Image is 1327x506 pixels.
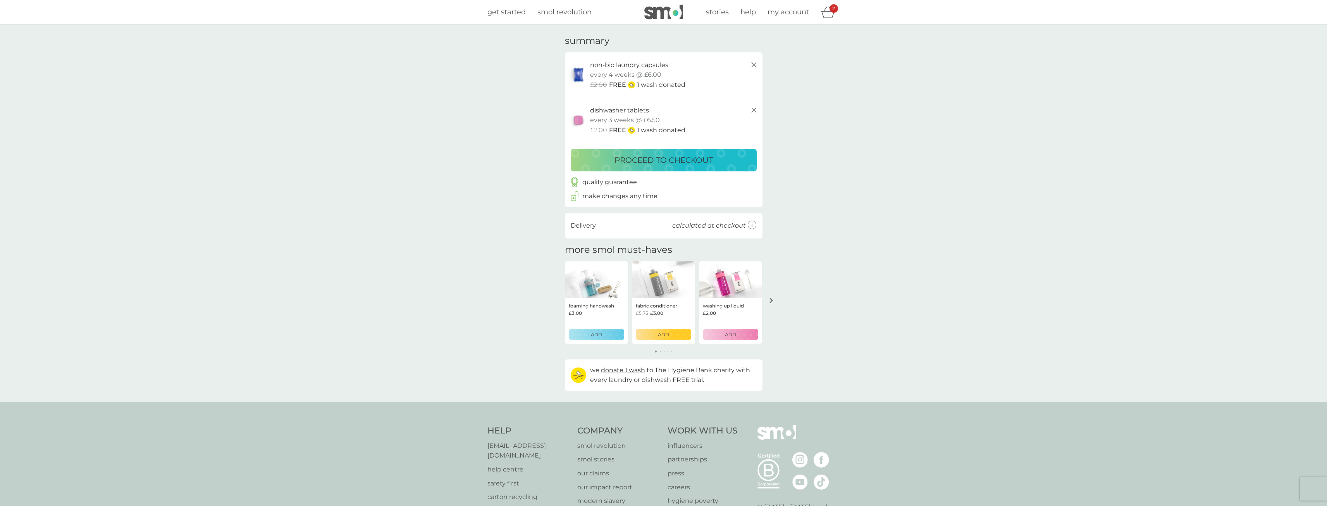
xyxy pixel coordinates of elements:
[792,474,808,490] img: visit the smol Youtube page
[591,331,602,338] p: ADD
[571,221,596,231] p: Delivery
[569,329,624,340] button: ADD
[487,8,526,16] span: get started
[487,492,570,502] a: carton recycling
[577,425,660,437] h4: Company
[703,329,758,340] button: ADD
[725,331,736,338] p: ADD
[668,441,738,451] a: influencers
[582,177,637,187] p: quality guarantee
[577,441,660,451] a: smol revolution
[577,482,660,492] a: our impact report
[565,35,609,47] h3: summary
[601,366,645,374] span: donate 1 wash
[537,8,592,16] span: smol revolution
[668,468,738,478] a: press
[590,115,660,125] p: every 3 weeks @ £6.50
[668,482,738,492] a: careers
[821,4,840,20] div: basket
[768,7,809,18] a: my account
[740,7,756,18] a: help
[706,8,729,16] span: stories
[590,60,668,70] p: non-bio laundry capsules
[703,309,716,317] span: £2.00
[569,302,614,309] p: foaming handwash
[590,105,649,116] p: dishwasher tablets
[650,309,663,317] span: £3.00
[487,425,570,437] h4: Help
[814,452,829,468] img: visit the smol Facebook page
[637,125,685,135] p: 1 wash donated
[703,302,744,309] p: washing up liquid
[609,125,626,135] span: FREE
[537,7,592,18] a: smol revolution
[487,478,570,489] a: safety first
[487,441,570,461] a: [EMAIL_ADDRESS][DOMAIN_NAME]
[590,365,757,385] p: we to The Hygiene Bank charity with every laundry or dishwash FREE trial.
[636,309,648,317] span: £5.75
[706,7,729,18] a: stories
[668,496,738,506] a: hygiene poverty
[590,125,607,135] span: £2.00
[668,425,738,437] h4: Work With Us
[609,80,626,90] span: FREE
[571,149,757,171] button: proceed to checkout
[577,454,660,465] a: smol stories
[487,465,570,475] a: help centre
[768,8,809,16] span: my account
[590,80,607,90] span: £2.00
[487,7,526,18] a: get started
[614,154,713,166] p: proceed to checkout
[590,70,661,80] p: every 4 weeks @ £6.00
[644,5,683,19] img: smol
[658,331,669,338] p: ADD
[582,191,657,201] p: make changes any time
[636,329,691,340] button: ADD
[577,468,660,478] a: our claims
[569,309,582,317] span: £3.00
[668,454,738,465] a: partnerships
[757,425,796,451] img: smol
[740,8,756,16] span: help
[792,452,808,468] img: visit the smol Instagram page
[637,80,685,90] p: 1 wash donated
[814,474,829,490] img: visit the smol Tiktok page
[672,221,746,231] p: calculated at checkout
[636,302,677,309] p: fabric conditioner
[565,244,672,256] h2: more smol must-haves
